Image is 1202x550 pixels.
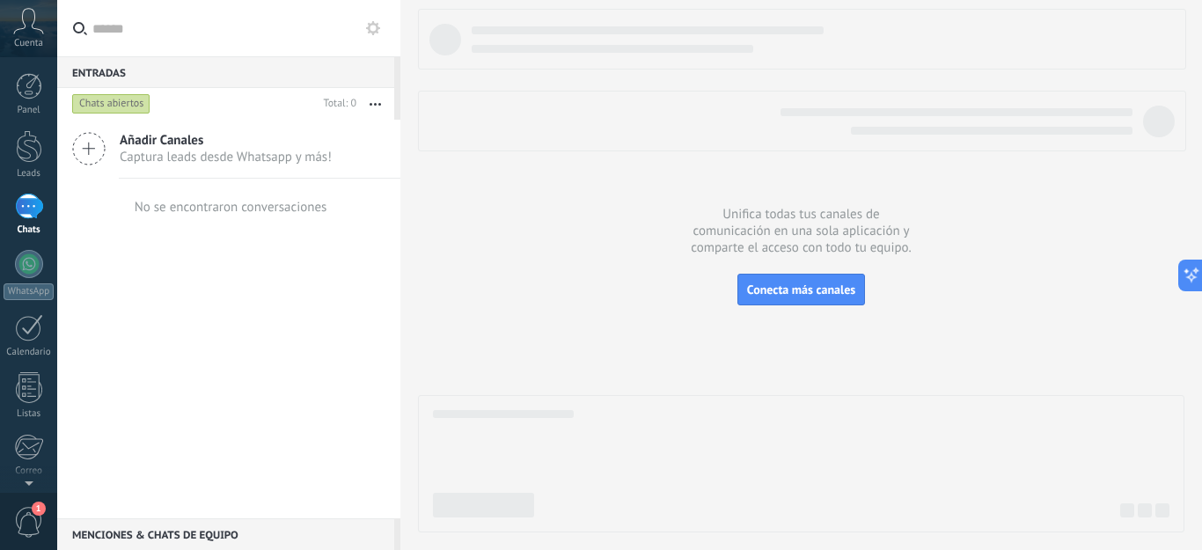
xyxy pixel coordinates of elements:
div: Menciones & Chats de equipo [57,518,394,550]
div: Entradas [57,56,394,88]
div: No se encontraron conversaciones [135,199,327,216]
span: Añadir Canales [120,132,332,149]
div: WhatsApp [4,283,54,300]
span: Captura leads desde Whatsapp y más! [120,149,332,165]
div: Panel [4,105,55,116]
span: Cuenta [14,38,43,49]
div: Chats abiertos [72,93,150,114]
div: Total: 0 [317,95,356,113]
div: Listas [4,408,55,420]
div: Correo [4,466,55,477]
button: Conecta más canales [737,274,865,305]
div: Leads [4,168,55,180]
span: 1 [32,502,46,516]
button: Más [356,88,394,120]
span: Conecta más canales [747,282,855,297]
div: Calendario [4,347,55,358]
div: Chats [4,224,55,236]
